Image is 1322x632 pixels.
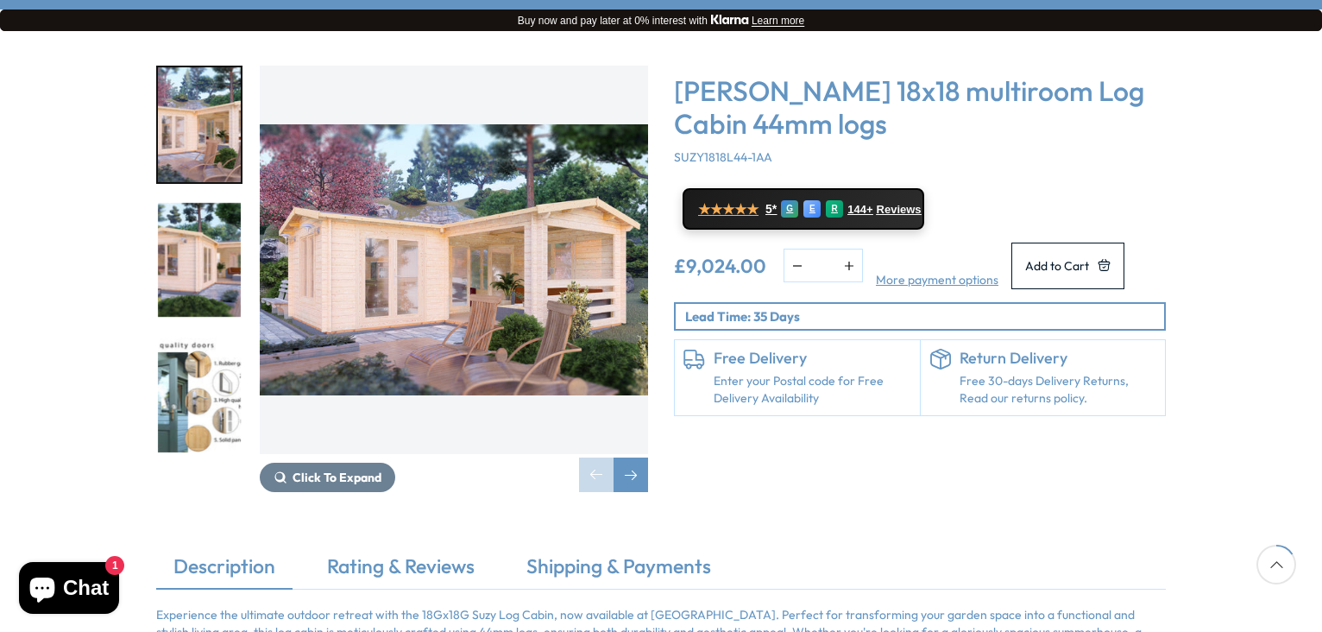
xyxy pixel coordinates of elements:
[685,307,1164,325] p: Lead Time: 35 Days
[579,458,614,492] div: Previous slide
[158,338,241,452] img: Premiumqualitydoors_3_f0c32a75-f7e9-4cfe-976d-db3d5c21df21_200x200.jpg
[14,562,124,618] inbox-online-store-chat: Shopify online store chat
[781,200,798,218] div: G
[876,272,998,289] a: More payment options
[260,66,648,454] img: Shire Suzy 18x18 multiroom Log Cabin 44mm logs - Best Shed
[293,470,381,485] span: Click To Expand
[960,349,1157,368] h6: Return Delivery
[960,373,1157,407] p: Free 30-days Delivery Returns, Read our returns policy.
[158,67,241,182] img: Suzy3_2x6-2_5S31896-1_f0f3b787-e36b-4efa-959a-148785adcb0b_200x200.jpg
[156,66,242,184] div: 1 / 7
[714,349,911,368] h6: Free Delivery
[156,553,293,589] a: Description
[674,256,766,275] ins: £9,024.00
[683,188,924,230] a: ★★★★★ 5* G E R 144+ Reviews
[826,200,843,218] div: R
[158,203,241,318] img: Suzy3_2x6-2_5S31896-2_64732b6d-1a30-4d9b-a8b3-4f3a95d206a5_200x200.jpg
[803,200,821,218] div: E
[847,203,872,217] span: 144+
[260,66,648,492] div: 1 / 7
[310,553,492,589] a: Rating & Reviews
[714,373,911,407] a: Enter your Postal code for Free Delivery Availability
[1011,243,1124,288] button: Add to Cart
[509,553,728,589] a: Shipping & Payments
[674,149,772,165] span: SUZY1818L44-1AA
[698,201,759,218] span: ★★★★★
[260,463,395,492] button: Click To Expand
[1025,260,1089,272] span: Add to Cart
[877,203,922,217] span: Reviews
[156,201,242,319] div: 2 / 7
[156,336,242,454] div: 3 / 7
[674,74,1166,141] h3: [PERSON_NAME] 18x18 multiroom Log Cabin 44mm logs
[614,458,648,492] div: Next slide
